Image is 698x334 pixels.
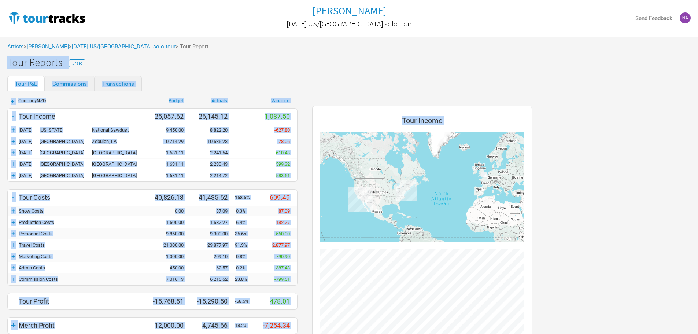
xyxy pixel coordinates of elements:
a: Variance [271,98,289,103]
div: Travel Costs [19,242,147,248]
div: 21,000.00 [147,242,191,248]
div: Tour Profit [19,297,147,305]
span: [DATE] [19,150,32,155]
div: 0.8% [235,254,253,259]
span: -78.06 [277,139,290,144]
div: 18.2% [235,323,253,328]
div: St Pancras Old Church [92,161,147,167]
div: 4,745.66 [191,322,235,329]
a: Tour P&L [7,76,45,91]
span: > [69,44,176,49]
a: Artists [7,43,24,50]
span: 87.09 [278,208,290,214]
div: + [8,219,19,226]
div: Commission Costs [19,276,147,282]
div: 0.3% [235,208,253,214]
a: [PERSON_NAME] [27,43,69,50]
span: 583.61 [276,173,290,178]
div: + [8,160,19,168]
img: TourTracks [7,11,86,25]
div: 7,016.13 [147,276,191,282]
div: 1,500.00 [147,220,191,225]
div: 35.6% [235,231,253,236]
span: -560.00 [274,231,290,236]
div: 91.3% [235,242,253,248]
div: + [8,320,19,330]
div: Zebulon, LA [92,139,147,144]
div: Tour Income [19,113,147,120]
div: 2,214.72 [191,173,235,178]
span: Currency NZD [18,98,46,103]
span: 609.49 [270,194,290,201]
div: + [8,275,19,283]
div: 1,682.27 [191,220,235,225]
span: [DATE] [19,161,32,167]
h1: [PERSON_NAME] [312,4,386,17]
div: + [8,172,19,179]
div: London, England (2,214.72) [481,172,486,177]
div: 1,631.11 [147,173,191,178]
div: 209.10 [191,254,235,259]
span: 610.43 [276,150,290,155]
img: Tash [680,12,691,23]
span: 599.32 [276,161,290,167]
div: Production Costs [19,220,147,225]
h1: Tour Reports [7,57,85,68]
a: Transactions [95,76,142,91]
div: 158.5% [235,195,253,200]
div: -15,290.50 [191,297,235,305]
span: 1,087.50 [265,113,290,120]
div: 9,860.00 [147,231,191,236]
div: -58.5% [235,298,253,304]
div: 10,714.29 [147,139,191,144]
a: Actuals [211,98,227,103]
div: + [8,149,19,156]
div: Los Angeles [19,139,92,144]
div: 26,145.12 [191,113,235,120]
a: Budget [169,98,183,103]
div: New York (8,822.20) [396,180,417,201]
div: 25,057.62 [147,113,191,120]
div: + [8,264,19,271]
div: Los Angeles, California (10,636.23) [348,187,373,212]
div: 0.00 [147,208,191,214]
span: -7,254.34 [263,322,290,329]
div: 23,877.97 [191,242,235,248]
div: London [19,173,92,178]
div: + [8,137,19,145]
div: Personnel Costs [19,231,147,236]
div: Show Costs [19,208,147,214]
div: 23.8% [235,276,253,282]
div: Tour Costs [19,194,147,201]
span: 182.27 [276,220,290,225]
div: 450.00 [147,265,191,271]
div: -15,768.51 [147,297,191,305]
div: + [8,241,19,249]
div: London [19,161,92,167]
span: -799.51 [274,276,290,282]
div: St Pancras Old Church [92,150,147,155]
div: 1,631.11 [147,161,191,167]
div: 40,826.13 [147,194,191,201]
div: + [8,253,19,260]
a: [PERSON_NAME] [312,5,386,16]
div: St Pancras Old Church [92,173,147,178]
div: 1,631.11 [147,150,191,155]
div: 9,300.00 [191,231,235,236]
div: + [8,126,19,133]
div: Merch Profit [19,322,147,329]
div: 10,636.23 [191,139,235,144]
span: Share [72,60,82,66]
div: Admin Costs [19,265,147,271]
span: 2,877.97 [272,242,290,248]
div: 6.4% [235,220,253,225]
span: [DATE] [19,127,32,133]
div: National Sawdust [92,127,147,133]
div: + [8,207,19,214]
span: > [24,44,69,49]
div: Tour Income [320,113,524,132]
div: 62.57 [191,265,235,271]
div: 9,450.00 [147,127,191,133]
span: > Tour Report [176,44,208,49]
a: Commissions [45,76,95,91]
